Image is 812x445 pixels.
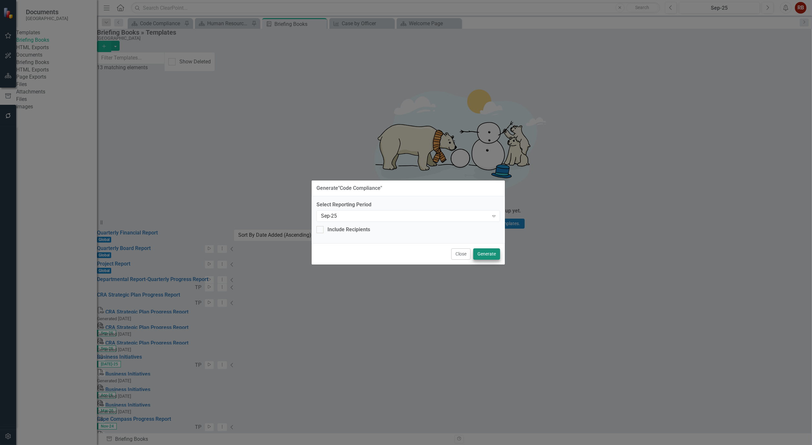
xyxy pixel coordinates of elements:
div: Include Recipients [327,226,370,233]
button: Generate [473,248,500,260]
label: Select Reporting Period [316,201,500,209]
button: Close [451,248,471,260]
div: Sep-25 [321,212,489,220]
div: Generate " Code Compliance " [316,185,382,191]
